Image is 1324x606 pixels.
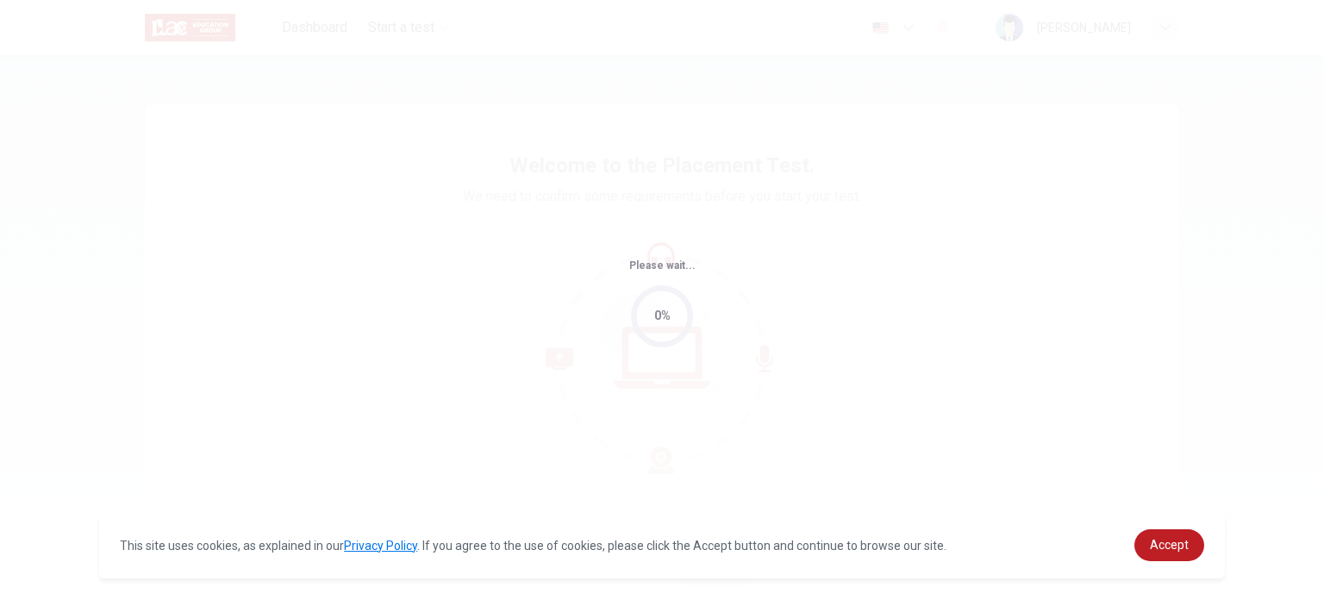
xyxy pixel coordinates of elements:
[99,512,1225,578] div: cookieconsent
[1150,538,1189,552] span: Accept
[654,306,671,326] div: 0%
[629,259,696,272] span: Please wait...
[1134,529,1204,561] a: dismiss cookie message
[344,539,417,553] a: Privacy Policy
[120,539,946,553] span: This site uses cookies, as explained in our . If you agree to the use of cookies, please click th...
